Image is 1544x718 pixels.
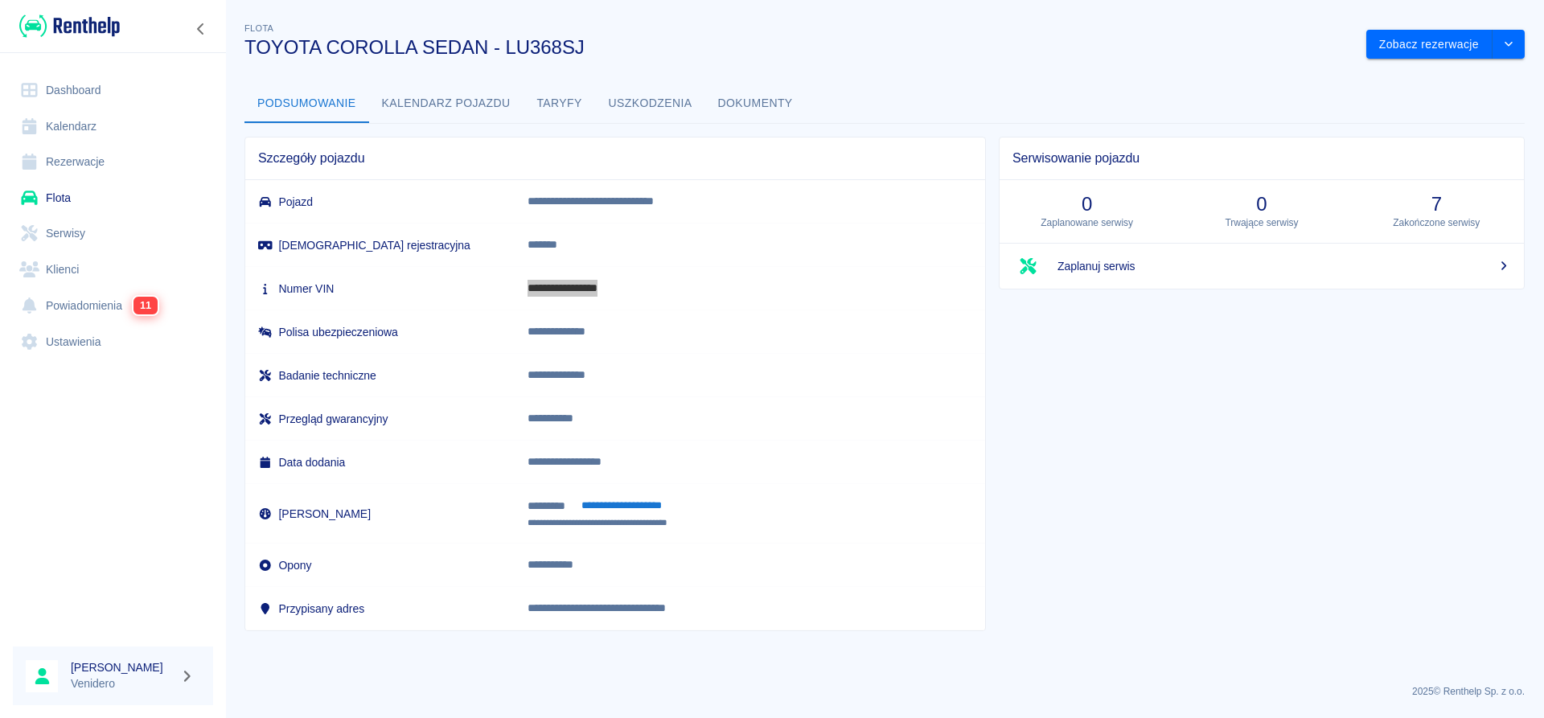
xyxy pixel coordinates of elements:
[524,84,596,123] button: Taryfy
[189,18,213,39] button: Zwiń nawigację
[1366,30,1493,59] button: Zobacz rezerwacje
[19,13,120,39] img: Renthelp logo
[1349,180,1524,243] a: 7Zakończone serwisy
[258,150,972,166] span: Szczegóły pojazdu
[1187,215,1336,230] p: Trwające serwisy
[13,109,213,145] a: Kalendarz
[1000,180,1174,243] a: 0Zaplanowane serwisy
[258,367,502,384] h6: Badanie techniczne
[596,84,705,123] button: Uszkodzenia
[13,287,213,324] a: Powiadomienia11
[244,684,1525,699] p: 2025 © Renthelp Sp. z o.o.
[13,215,213,252] a: Serwisy
[1000,244,1524,289] a: Zaplanuj serwis
[71,659,174,675] h6: [PERSON_NAME]
[258,557,502,573] h6: Opony
[13,13,120,39] a: Renthelp logo
[258,281,502,297] h6: Numer VIN
[1012,193,1161,215] h3: 0
[258,194,502,210] h6: Pojazd
[133,297,158,315] span: 11
[244,84,369,123] button: Podsumowanie
[13,144,213,180] a: Rezerwacje
[369,84,524,123] button: Kalendarz pojazdu
[13,252,213,288] a: Klienci
[258,506,502,522] h6: [PERSON_NAME]
[1362,193,1511,215] h3: 7
[258,411,502,427] h6: Przegląd gwarancyjny
[13,180,213,216] a: Flota
[244,23,273,33] span: Flota
[705,84,806,123] button: Dokumenty
[71,675,174,692] p: Venidero
[1057,258,1511,275] span: Zaplanuj serwis
[258,237,502,253] h6: [DEMOGRAPHIC_DATA] rejestracyjna
[1493,30,1525,59] button: drop-down
[13,324,213,360] a: Ustawienia
[258,324,502,340] h6: Polisa ubezpieczeniowa
[258,601,502,617] h6: Przypisany adres
[1362,215,1511,230] p: Zakończone serwisy
[258,454,502,470] h6: Data dodania
[13,72,213,109] a: Dashboard
[1012,215,1161,230] p: Zaplanowane serwisy
[1174,180,1349,243] a: 0Trwające serwisy
[244,36,1353,59] h3: TOYOTA COROLLA SEDAN - LU368SJ
[1012,150,1511,166] span: Serwisowanie pojazdu
[1187,193,1336,215] h3: 0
